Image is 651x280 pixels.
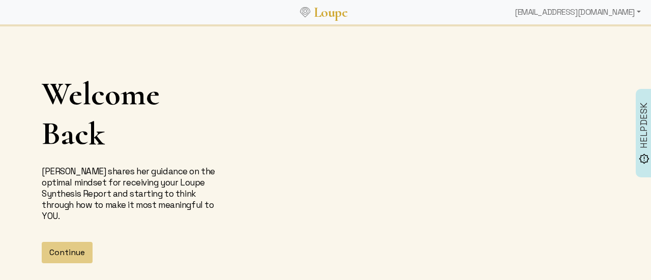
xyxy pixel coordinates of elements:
[42,166,223,222] p: [PERSON_NAME] shares her guidance on the optimal mindset for receiving your Loupe Synthesis Repor...
[511,2,645,22] div: [EMAIL_ADDRESS][DOMAIN_NAME]
[310,3,351,22] a: Loupe
[42,74,223,153] h1: Welcome Back
[300,7,310,17] img: Loupe Logo
[639,153,649,164] img: brightness_alert_FILL0_wght500_GRAD0_ops.svg
[42,242,93,263] button: Continue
